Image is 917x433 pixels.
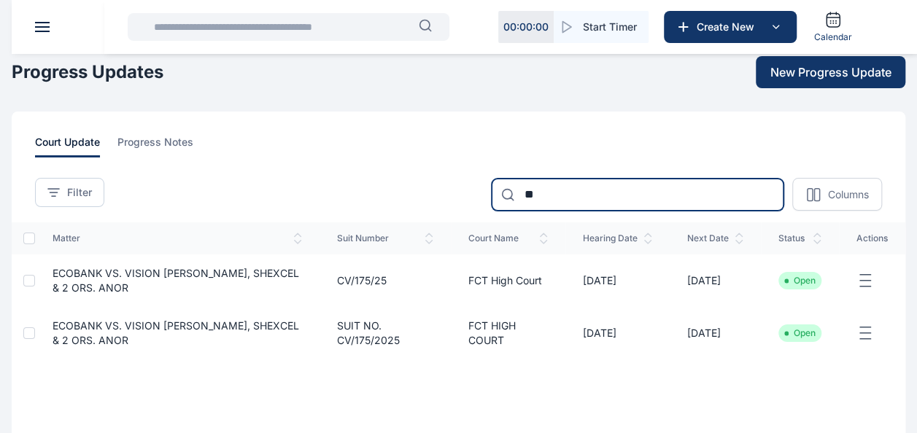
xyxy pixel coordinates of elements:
td: [DATE] [565,254,670,307]
td: [DATE] [565,307,670,359]
span: actions [856,233,888,244]
h1: Progress Updates [12,61,163,84]
a: ECOBANK VS. VISION [PERSON_NAME], SHEXCEL & 2 ORS. ANOR [53,319,299,346]
td: CV/175/25 [320,254,451,307]
button: Start Timer [554,11,649,43]
td: [DATE] [670,307,761,359]
span: court name [468,233,548,244]
li: Open [784,327,816,339]
span: hearing date [583,233,652,244]
span: Calendar [814,31,852,43]
button: Filter [35,178,104,207]
li: Open [784,275,816,286]
a: ECOBANK VS. VISION [PERSON_NAME], SHEXCEL & 2 ORS. ANOR [53,267,299,294]
span: next date [687,233,743,244]
span: Start Timer [583,20,637,34]
a: progress notes [117,135,211,157]
td: FCT High Court [451,254,565,307]
button: New Progress Update [756,56,905,88]
span: matter [53,233,302,244]
span: progress notes [117,135,193,157]
button: Columns [792,178,882,211]
span: court update [35,135,100,157]
span: status [778,233,821,244]
p: Columns [827,187,868,202]
a: Calendar [808,5,858,49]
button: Create New [664,11,797,43]
td: FCT HIGH COURT [451,307,565,359]
p: 00 : 00 : 00 [503,20,549,34]
span: Create New [691,20,767,34]
span: New Progress Update [770,63,891,81]
span: Filter [67,185,92,200]
td: SUIT NO. CV/175/2025 [320,307,451,359]
a: court update [35,135,117,157]
td: [DATE] [670,254,761,307]
span: suit number [337,233,433,244]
